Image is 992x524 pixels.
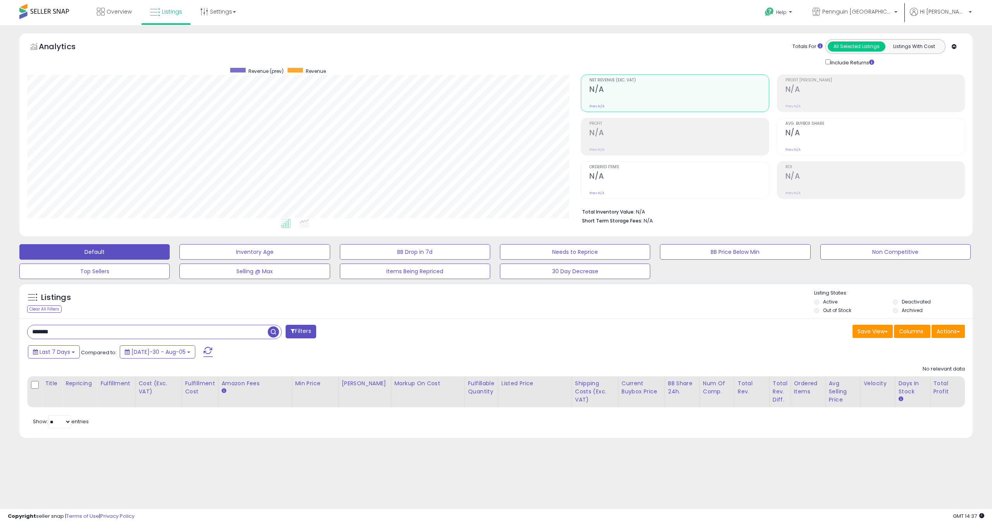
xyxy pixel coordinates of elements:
[899,327,923,335] span: Columns
[582,217,642,224] b: Short Term Storage Fees:
[575,379,615,404] div: Shipping Costs (Exc. VAT)
[107,8,132,16] span: Overview
[920,8,966,16] span: Hi [PERSON_NAME]
[100,379,132,388] div: Fulfillment
[27,305,62,313] div: Clear All Filters
[589,128,768,139] h2: N/A
[785,172,964,182] h2: N/A
[852,325,893,338] button: Save View
[765,7,774,17] i: Get Help
[33,418,89,425] span: Show: entries
[828,41,885,52] button: All Selected Listings
[65,379,94,388] div: Repricing
[286,325,316,338] button: Filters
[785,85,964,95] h2: N/A
[622,379,661,396] div: Current Buybox Price
[864,379,892,388] div: Velocity
[120,345,195,359] button: [DATE]-30 - Aug-05
[139,379,179,396] div: Cost (Exc. VAT)
[785,191,801,195] small: Prev: N/A
[776,9,787,16] span: Help
[785,104,801,109] small: Prev: N/A
[660,244,810,260] button: BB Price Below Min
[899,396,903,403] small: Days In Stock.
[40,348,70,356] span: Last 7 Days
[342,379,388,388] div: [PERSON_NAME]
[794,379,822,396] div: Ordered Items
[792,43,823,50] div: Totals For
[785,128,964,139] h2: N/A
[391,376,465,407] th: The percentage added to the cost of goods (COGS) that forms the calculator for Min & Max prices.
[179,244,330,260] button: Inventory Age
[19,264,170,279] button: Top Sellers
[81,349,117,356] span: Compared to:
[820,58,883,67] div: Include Returns
[589,191,604,195] small: Prev: N/A
[738,379,766,396] div: Total Rev.
[829,379,857,404] div: Avg Selling Price
[19,244,170,260] button: Default
[500,244,650,260] button: Needs to Reprice
[899,379,927,396] div: Days In Stock
[902,298,931,305] label: Deactivated
[589,122,768,126] span: Profit
[500,264,650,279] button: 30 Day Decrease
[932,325,965,338] button: Actions
[394,379,462,388] div: Markup on Cost
[785,147,801,152] small: Prev: N/A
[131,348,186,356] span: [DATE]-30 - Aug-05
[820,244,971,260] button: Non Competitive
[340,244,490,260] button: BB Drop in 7d
[295,379,335,388] div: Min Price
[589,165,768,169] span: Ordered Items
[185,379,215,396] div: Fulfillment Cost
[894,325,930,338] button: Columns
[582,209,635,215] b: Total Inventory Value:
[45,379,59,388] div: Title
[589,78,768,83] span: Net Revenue (Exc. VAT)
[923,365,965,373] div: No relevant data
[933,379,962,396] div: Total Profit
[902,307,923,314] label: Archived
[248,68,284,74] span: Revenue (prev)
[823,298,837,305] label: Active
[582,207,959,216] li: N/A
[785,78,964,83] span: Profit [PERSON_NAME]
[785,165,964,169] span: ROI
[823,307,851,314] label: Out of Stock
[501,379,568,388] div: Listed Price
[306,68,326,74] span: Revenue
[222,379,289,388] div: Amazon Fees
[39,41,91,54] h5: Analytics
[759,1,800,25] a: Help
[340,264,490,279] button: Items Being Repriced
[222,388,226,395] small: Amazon Fees.
[589,85,768,95] h2: N/A
[589,147,604,152] small: Prev: N/A
[785,122,964,126] span: Avg. Buybox Share
[589,172,768,182] h2: N/A
[468,379,495,396] div: Fulfillable Quantity
[885,41,943,52] button: Listings With Cost
[668,379,696,396] div: BB Share 24h.
[589,104,604,109] small: Prev: N/A
[822,8,892,16] span: Pennguin [GEOGRAPHIC_DATA]
[644,217,653,224] span: N/A
[162,8,182,16] span: Listings
[703,379,731,396] div: Num of Comp.
[179,264,330,279] button: Selling @ Max
[814,290,973,297] p: Listing States:
[28,345,80,359] button: Last 7 Days
[41,292,71,303] h5: Listings
[910,8,972,25] a: Hi [PERSON_NAME]
[773,379,787,404] div: Total Rev. Diff.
